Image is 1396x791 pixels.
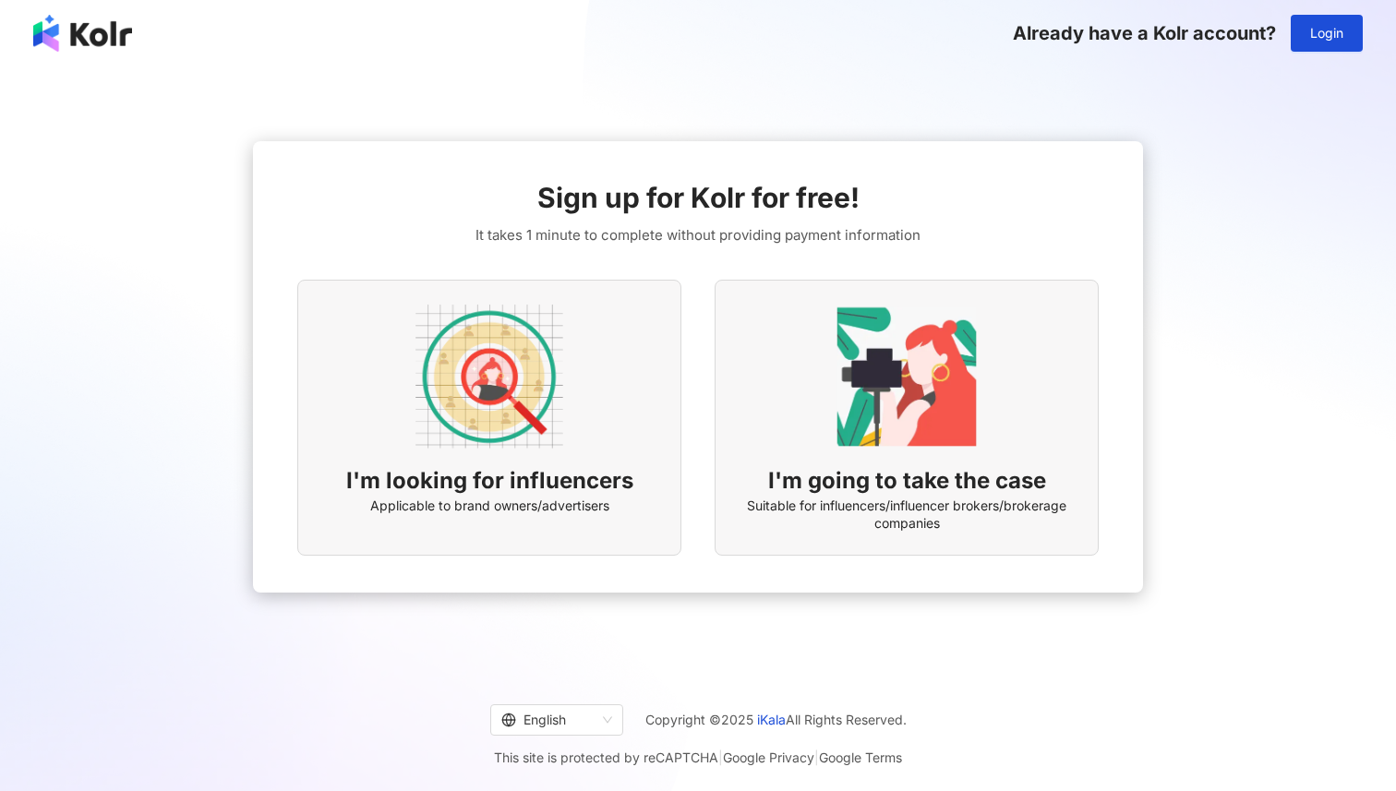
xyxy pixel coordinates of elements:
span: It takes 1 minute to complete without providing payment information [475,224,921,246]
span: This site is protected by reCAPTCHA [494,747,902,769]
a: Google Privacy [723,749,814,765]
img: KOL identity option [833,303,981,450]
span: Suitable for influencers/influencer brokers/brokerage companies [738,497,1076,533]
span: Sign up for Kolr for free! [537,178,860,217]
img: logo [33,15,132,52]
a: Google Terms [819,749,902,765]
span: | [718,749,723,765]
img: AD identity option [415,303,563,450]
span: Applicable to brand owners/advertisers [370,497,609,515]
span: Already have a Kolr account? [1013,22,1276,44]
span: I'm looking for influencers [346,465,633,497]
button: Login [1291,15,1363,52]
div: English [501,705,596,735]
a: iKala [757,712,786,727]
span: I'm going to take the case [768,465,1046,497]
span: Login [1310,26,1343,41]
span: | [814,749,819,765]
span: Copyright © 2025 All Rights Reserved. [645,709,907,731]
